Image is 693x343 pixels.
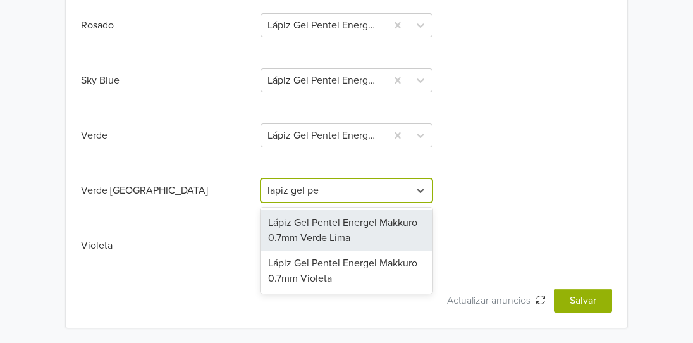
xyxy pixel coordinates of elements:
[81,18,258,33] div: Rosado
[554,289,612,313] button: Salvar
[447,294,536,307] span: Actualizar anuncios
[439,289,554,313] button: Actualizar anuncios
[81,73,258,88] div: Sky Blue
[261,210,432,251] div: Lápiz Gel Pentel Energel Makkuro 0.7mm Verde Lima
[261,251,432,291] div: Lápiz Gel Pentel Energel Makkuro 0.7mm Violeta
[81,183,258,198] div: Verde [GEOGRAPHIC_DATA]
[81,238,258,253] div: Violeta
[81,128,258,143] div: Verde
